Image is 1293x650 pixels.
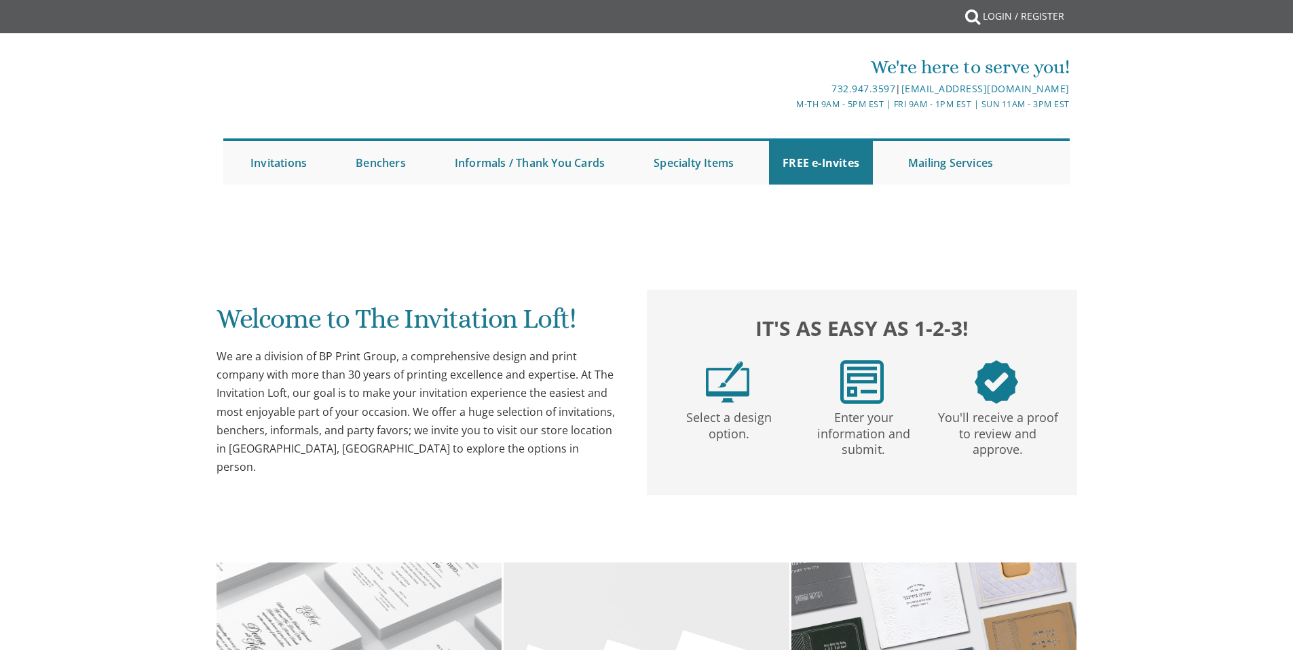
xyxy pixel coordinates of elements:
p: Select a design option. [664,404,793,442]
img: step3.png [975,360,1018,404]
div: We're here to serve you! [506,54,1070,81]
div: M-Th 9am - 5pm EST | Fri 9am - 1pm EST | Sun 11am - 3pm EST [506,97,1070,111]
a: 732.947.3597 [831,82,895,95]
a: Mailing Services [895,141,1007,185]
div: | [506,81,1070,97]
img: step1.png [706,360,749,404]
a: [EMAIL_ADDRESS][DOMAIN_NAME] [901,82,1070,95]
h1: Welcome to The Invitation Loft! [217,304,620,344]
a: FREE e-Invites [769,141,873,185]
p: You'll receive a proof to review and approve. [933,404,1062,458]
img: step2.png [840,360,884,404]
a: Invitations [237,141,320,185]
a: Specialty Items [640,141,747,185]
a: Informals / Thank You Cards [441,141,618,185]
div: We are a division of BP Print Group, a comprehensive design and print company with more than 30 y... [217,347,620,476]
p: Enter your information and submit. [799,404,928,458]
h2: It's as easy as 1-2-3! [660,313,1064,343]
a: Benchers [342,141,419,185]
